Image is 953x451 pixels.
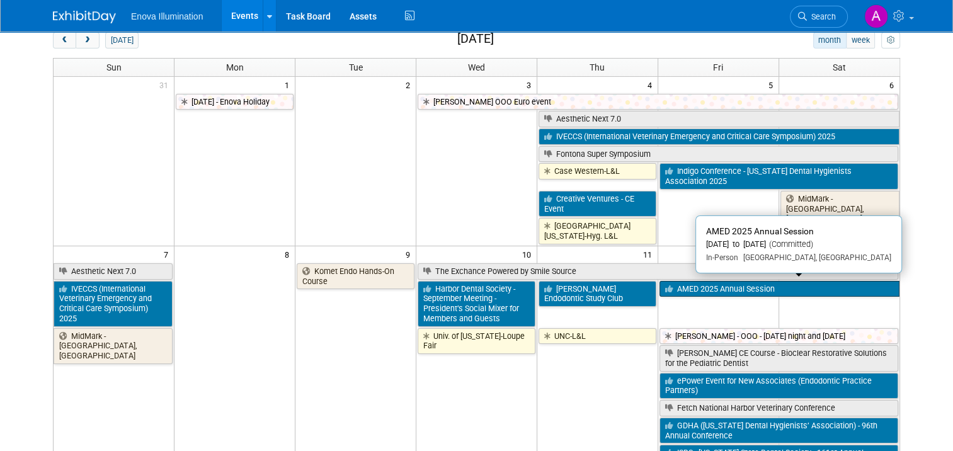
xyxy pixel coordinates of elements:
[283,77,295,93] span: 1
[539,128,899,145] a: IVECCS (International Veterinary Emergency and Critical Care Symposium) 2025
[864,4,888,28] img: Andrea Miller
[54,328,173,364] a: MidMark - [GEOGRAPHIC_DATA], [GEOGRAPHIC_DATA]
[53,11,116,23] img: ExhibitDay
[659,418,898,443] a: GDHA ([US_STATE] Dental Hygienists’ Association) - 96th Annual Conference
[158,77,174,93] span: 31
[807,12,836,21] span: Search
[713,62,723,72] span: Fri
[106,62,122,72] span: Sun
[881,32,900,49] button: myCustomButton
[131,11,203,21] span: Enova Illumination
[888,77,899,93] span: 6
[539,281,656,307] a: [PERSON_NAME] Endodontic Study Club
[659,400,898,416] a: Fetch National Harbor Veterinary Conference
[790,6,848,28] a: Search
[54,281,173,327] a: IVECCS (International Veterinary Emergency and Critical Care Symposium) 2025
[813,32,847,49] button: month
[659,281,899,297] a: AMED 2025 Annual Session
[539,163,656,180] a: Case Western-L&L
[833,62,846,72] span: Sat
[457,32,494,46] h2: [DATE]
[766,239,813,249] span: (Committed)
[76,32,99,49] button: next
[706,253,738,262] span: In-Person
[105,32,139,49] button: [DATE]
[163,246,174,262] span: 7
[539,191,656,217] a: Creative Ventures - CE Event
[539,111,899,127] a: Aesthetic Next 7.0
[418,263,898,280] a: The Exchance Powered by Smile Source
[176,94,294,110] a: [DATE] - Enova Holiday
[226,62,244,72] span: Mon
[738,253,891,262] span: [GEOGRAPHIC_DATA], [GEOGRAPHIC_DATA]
[349,62,363,72] span: Tue
[539,146,898,163] a: Fontona Super Symposium
[706,226,814,236] span: AMED 2025 Annual Session
[521,246,537,262] span: 10
[418,328,535,354] a: Univ. of [US_STATE]-Loupe Fair
[418,94,898,110] a: [PERSON_NAME] OOO Euro event
[525,77,537,93] span: 3
[418,281,535,327] a: Harbor Dental Society - September Meeting - President’s Social Mixer for Members and Guests
[659,345,898,371] a: [PERSON_NAME] CE Course - Bioclear Restorative Solutions for the Pediatric Dentist
[846,32,875,49] button: week
[539,328,656,345] a: UNC-L&L
[646,77,658,93] span: 4
[780,191,899,227] a: MidMark - [GEOGRAPHIC_DATA], [GEOGRAPHIC_DATA]
[706,239,891,250] div: [DATE] to [DATE]
[642,246,658,262] span: 11
[404,246,416,262] span: 9
[767,77,779,93] span: 5
[404,77,416,93] span: 2
[659,163,898,189] a: Indigo Conference - [US_STATE] Dental Hygienists Association 2025
[886,37,894,45] i: Personalize Calendar
[297,263,414,289] a: Komet Endo Hands-On Course
[659,328,898,345] a: [PERSON_NAME] - OOO - [DATE] night and [DATE]
[659,373,898,399] a: ePower Event for New Associates (Endodontic Practice Partners)
[54,263,173,280] a: Aesthetic Next 7.0
[53,32,76,49] button: prev
[590,62,605,72] span: Thu
[468,62,485,72] span: Wed
[539,218,656,244] a: [GEOGRAPHIC_DATA][US_STATE]-Hyg. L&L
[283,246,295,262] span: 8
